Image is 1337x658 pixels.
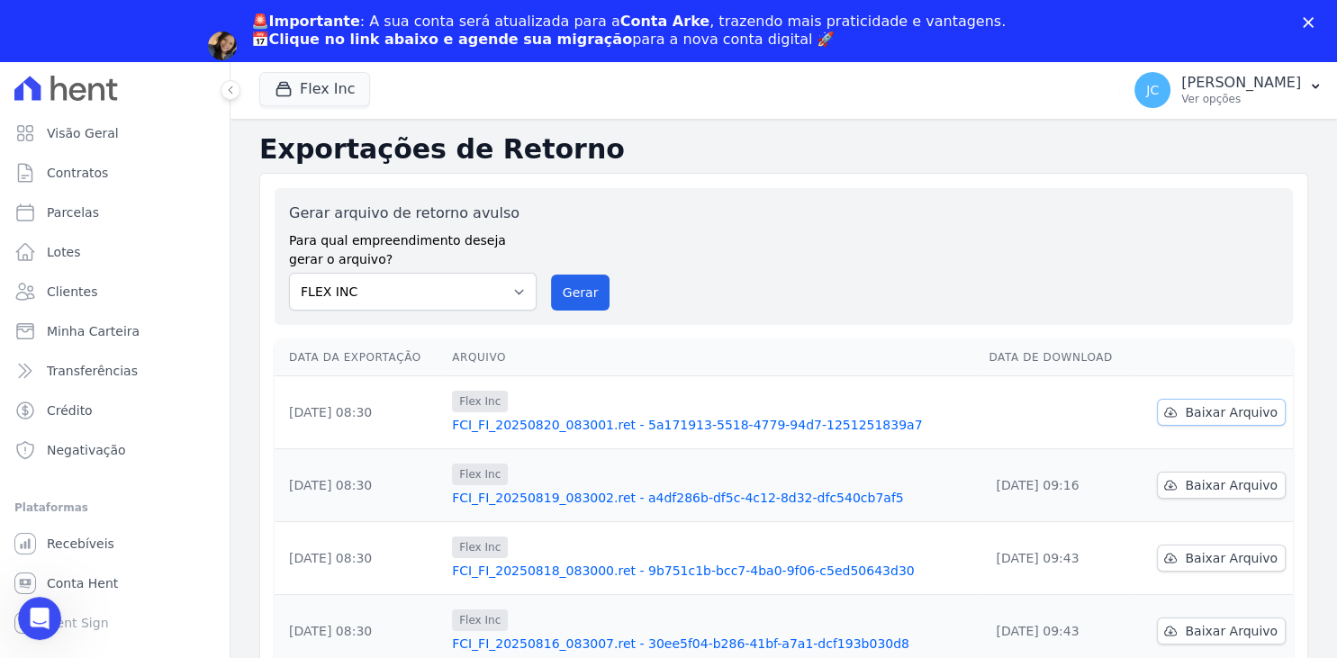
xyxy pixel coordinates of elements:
[47,441,126,459] span: Negativação
[452,489,974,507] a: FCI_FI_20250819_083002.ret - a4df286b-df5c-4c12-8d32-dfc540cb7af5
[981,339,1134,376] th: Data de Download
[14,497,215,518] div: Plataformas
[47,283,97,301] span: Clientes
[7,115,222,151] a: Visão Geral
[47,535,114,553] span: Recebíveis
[47,362,138,380] span: Transferências
[18,597,61,640] iframe: Intercom live chat
[1146,84,1159,96] span: JC
[1157,545,1286,572] a: Baixar Arquivo
[269,31,633,48] b: Clique no link abaixo e agende sua migração
[7,526,222,562] a: Recebíveis
[7,353,222,389] a: Transferências
[1185,476,1278,494] span: Baixar Arquivo
[7,194,222,230] a: Parcelas
[7,392,222,428] a: Crédito
[251,13,1007,49] div: : A sua conta será atualizada para a , trazendo mais praticidade e vantagens. 📅 para a nova conta...
[259,72,370,106] button: Flex Inc
[452,464,508,485] span: Flex Inc
[259,133,1308,166] h2: Exportações de Retorno
[1185,622,1278,640] span: Baixar Arquivo
[289,203,537,224] label: Gerar arquivo de retorno avulso
[981,449,1134,522] td: [DATE] 09:16
[1181,74,1301,92] p: [PERSON_NAME]
[208,32,237,60] img: Profile image for Adriane
[452,562,974,580] a: FCI_FI_20250818_083000.ret - 9b751c1b-bcc7-4ba0-9f06-c5ed50643d30
[251,13,360,30] b: 🚨Importante
[1181,92,1301,106] p: Ver opções
[47,401,93,419] span: Crédito
[7,313,222,349] a: Minha Carteira
[47,574,118,592] span: Conta Hent
[1185,403,1278,421] span: Baixar Arquivo
[7,274,222,310] a: Clientes
[251,59,400,79] a: Agendar migração
[275,339,445,376] th: Data da Exportação
[1157,617,1286,644] a: Baixar Arquivo
[452,416,974,434] a: FCI_FI_20250820_083001.ret - 5a171913-5518-4779-94d7-1251251839a7
[981,522,1134,595] td: [DATE] 09:43
[7,565,222,601] a: Conta Hent
[1120,65,1337,115] button: JC [PERSON_NAME] Ver opções
[47,243,81,261] span: Lotes
[1157,472,1286,499] a: Baixar Arquivo
[7,155,222,191] a: Contratos
[1157,399,1286,426] a: Baixar Arquivo
[620,13,709,30] b: Conta Arke
[275,522,445,595] td: [DATE] 08:30
[275,376,445,449] td: [DATE] 08:30
[452,609,508,631] span: Flex Inc
[47,322,140,340] span: Minha Carteira
[452,391,508,412] span: Flex Inc
[452,635,974,653] a: FCI_FI_20250816_083007.ret - 30ee5f04-b286-41bf-a7a1-dcf193b030d8
[47,203,99,221] span: Parcelas
[1303,16,1321,27] div: Fechar
[7,432,222,468] a: Negativação
[275,449,445,522] td: [DATE] 08:30
[1185,549,1278,567] span: Baixar Arquivo
[452,536,508,558] span: Flex Inc
[47,124,119,142] span: Visão Geral
[7,234,222,270] a: Lotes
[445,339,981,376] th: Arquivo
[289,224,537,269] label: Para qual empreendimento deseja gerar o arquivo?
[47,164,108,182] span: Contratos
[551,275,610,311] button: Gerar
